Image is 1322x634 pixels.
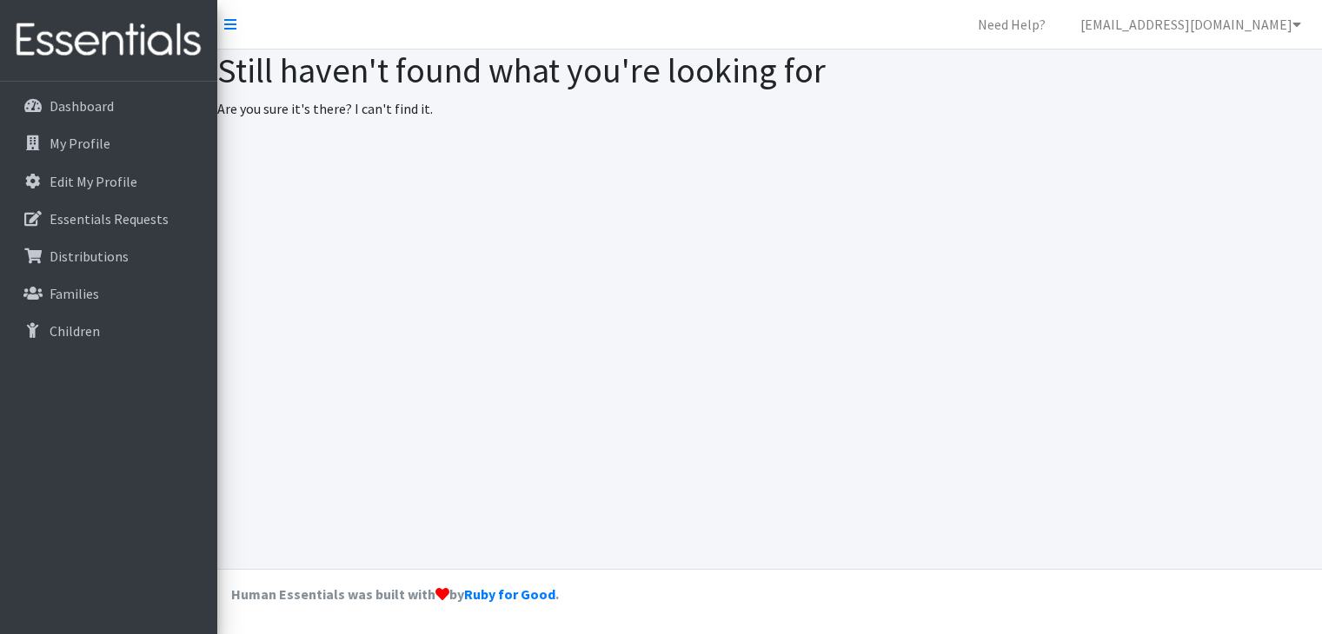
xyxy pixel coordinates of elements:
[50,173,137,190] p: Edit My Profile
[7,164,210,199] a: Edit My Profile
[1066,7,1315,42] a: [EMAIL_ADDRESS][DOMAIN_NAME]
[7,89,210,123] a: Dashboard
[217,98,1322,119] p: Are you sure it's there? I can't find it.
[7,201,210,236] a: Essentials Requests
[50,135,110,152] p: My Profile
[7,276,210,311] a: Families
[7,314,210,348] a: Children
[50,210,169,228] p: Essentials Requests
[964,7,1060,42] a: Need Help?
[464,585,555,603] a: Ruby for Good
[7,239,210,274] a: Distributions
[231,585,559,603] strong: Human Essentials was built with by .
[7,126,210,161] a: My Profile
[50,285,99,302] p: Families
[217,50,1322,91] h1: Still haven't found what you're looking for
[50,322,100,340] p: Children
[7,11,210,69] img: HumanEssentials
[50,97,114,115] p: Dashboard
[50,248,129,265] p: Distributions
